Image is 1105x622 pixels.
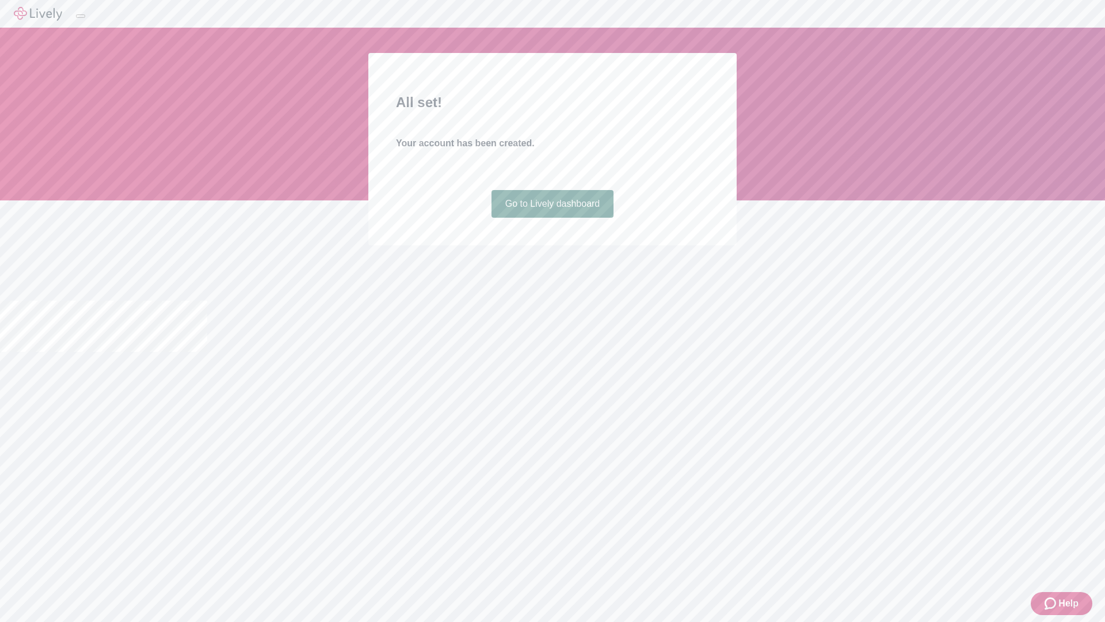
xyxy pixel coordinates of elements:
[491,190,614,218] a: Go to Lively dashboard
[76,14,85,18] button: Log out
[396,136,709,150] h4: Your account has been created.
[1031,592,1092,615] button: Zendesk support iconHelp
[1058,597,1079,610] span: Help
[1045,597,1058,610] svg: Zendesk support icon
[14,7,62,21] img: Lively
[396,92,709,113] h2: All set!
